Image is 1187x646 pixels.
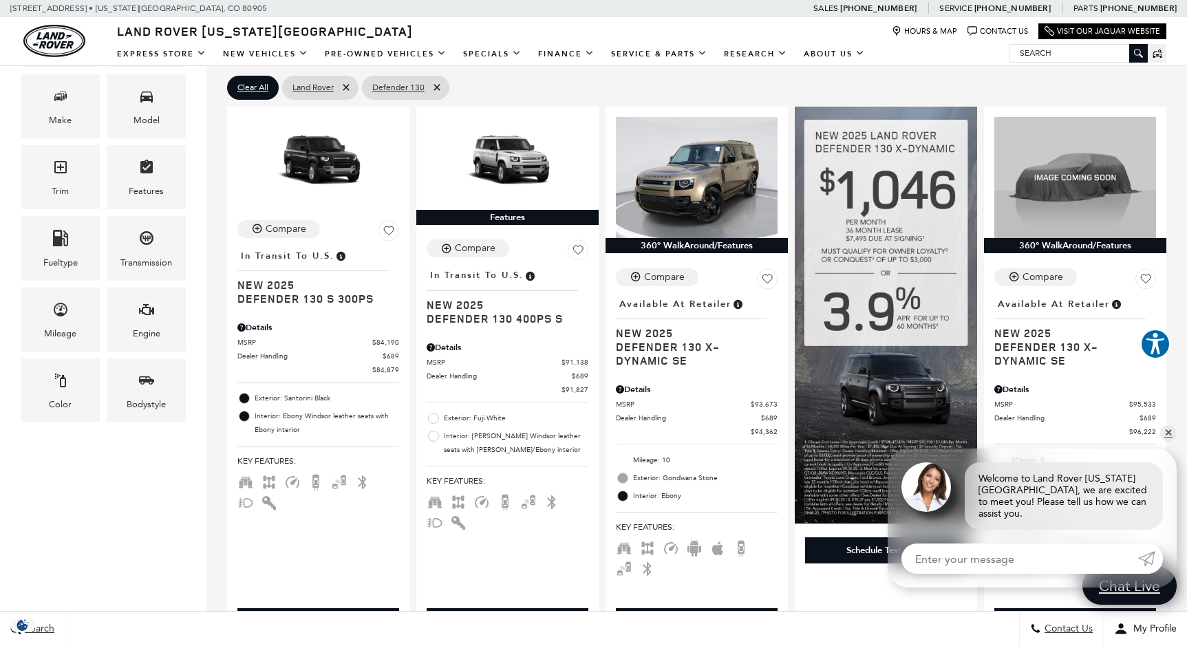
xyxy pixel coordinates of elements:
nav: Main Navigation [109,42,873,66]
span: In Transit to U.S. [430,268,524,283]
aside: Accessibility Help Desk [1140,329,1170,362]
span: Engine [138,298,155,326]
a: Dealer Handling $689 [994,413,1156,423]
button: Compare Vehicle [427,239,509,257]
img: 2025 LAND ROVER Defender 130 X-Dynamic SE [616,117,778,238]
span: Land Rover [292,79,334,96]
a: $91,827 [427,385,588,395]
span: Interior: Ebony [633,489,778,503]
span: Dealer Handling [616,413,761,423]
img: Opt-Out Icon [7,618,39,632]
div: ColorColor [21,358,100,422]
span: AWD [450,496,467,506]
div: Pricing Details - Defender 130 X-Dynamic SE [994,383,1156,396]
img: Agent profile photo [901,462,951,512]
section: Click to Open Cookie Consent Modal [7,618,39,632]
a: MSRP $93,673 [616,399,778,409]
a: $84,879 [237,365,399,375]
div: Engine [133,326,160,341]
button: Explore your accessibility options [1140,329,1170,359]
span: Third Row Seats [427,496,443,506]
div: Features [416,210,599,225]
span: New 2025 [994,326,1146,340]
span: Land Rover [US_STATE][GEOGRAPHIC_DATA] [117,23,413,39]
div: ModelModel [107,74,186,138]
div: Start Your Deal [994,608,1156,634]
span: Mileage [52,298,69,326]
span: Exterior: Fuji White [444,411,588,425]
span: Key Features : [237,453,399,469]
span: $93,673 [751,399,778,409]
button: Compare Vehicle [237,220,320,238]
button: Save Vehicle [378,220,399,246]
span: Available at Retailer [619,297,731,312]
div: Start Your Deal [616,608,778,634]
span: New 2025 [616,326,767,340]
div: FueltypeFueltype [21,216,100,280]
span: Sales [813,3,838,13]
div: 360° WalkAround/Features [606,238,788,253]
span: $95,533 [1129,399,1156,409]
div: Bodystyle [127,397,166,412]
span: Vehicle has shipped from factory of origin. Estimated time of delivery to Retailer is on average ... [524,268,536,283]
img: 2025 LAND ROVER Defender 130 400PS S [427,117,588,208]
div: Start Your Deal [237,608,399,634]
span: AWD [639,542,656,552]
span: Backup Camera [308,476,324,486]
div: Pricing Details - Defender 130 X-Dynamic SE [616,383,778,396]
a: Specials [455,42,530,66]
span: Blind Spot Monitor [616,563,632,572]
span: Blind Spot Monitor [331,476,347,486]
div: Color [49,397,72,412]
span: Dealer Handling [237,351,383,361]
span: Bluetooth [354,476,371,486]
span: $91,827 [562,385,588,395]
span: New 2025 [427,298,578,312]
div: FeaturesFeatures [107,145,186,209]
span: $84,879 [372,365,399,375]
span: Adaptive Cruise Control [473,496,490,506]
span: Service [939,3,972,13]
a: [PHONE_NUMBER] [840,3,917,14]
a: $96,222 [994,427,1156,437]
span: Defender 130 400PS S [427,312,578,325]
a: Pre-Owned Vehicles [317,42,455,66]
span: Interior Accents [261,497,277,506]
div: Fueltype [43,255,78,270]
div: Schedule Test Drive [805,537,967,563]
span: $91,138 [562,357,588,367]
span: Fueltype [52,226,69,255]
button: Compare Vehicle [994,268,1077,286]
img: Land Rover [23,25,85,57]
div: Trim [52,184,69,199]
span: Features [138,155,155,184]
div: Compare [266,223,306,235]
span: Bluetooth [639,563,656,572]
span: Exterior: Gondwana Stone [633,471,778,485]
span: New 2025 [237,278,389,292]
div: Features [129,184,164,199]
a: MSRP $91,138 [427,357,588,367]
a: Submit [1138,543,1163,574]
a: EXPRESS STORE [109,42,215,66]
img: 2025 LAND ROVER Defender 130 S 300PS [237,117,399,208]
a: Land Rover [US_STATE][GEOGRAPHIC_DATA] [109,23,421,39]
div: TrimTrim [21,145,100,209]
span: Bluetooth [544,496,560,506]
div: Pricing Details - Defender 130 S 300PS [237,321,399,334]
span: MSRP [237,337,372,347]
span: Third Row Seats [616,542,632,552]
li: Mileage: 10 [616,451,778,469]
span: $689 [761,413,778,423]
div: BodystyleBodystyle [107,358,186,422]
div: Compare [455,242,495,255]
a: land-rover [23,25,85,57]
a: Contact Us [967,26,1028,36]
span: Trim [52,155,69,184]
span: $94,362 [751,427,778,437]
span: MSRP [616,399,751,409]
span: AWD [261,476,277,486]
span: Vehicle has shipped from factory of origin. Estimated time of delivery to Retailer is on average ... [334,248,347,263]
div: Model [133,113,160,128]
div: Schedule Test Drive [846,544,926,557]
